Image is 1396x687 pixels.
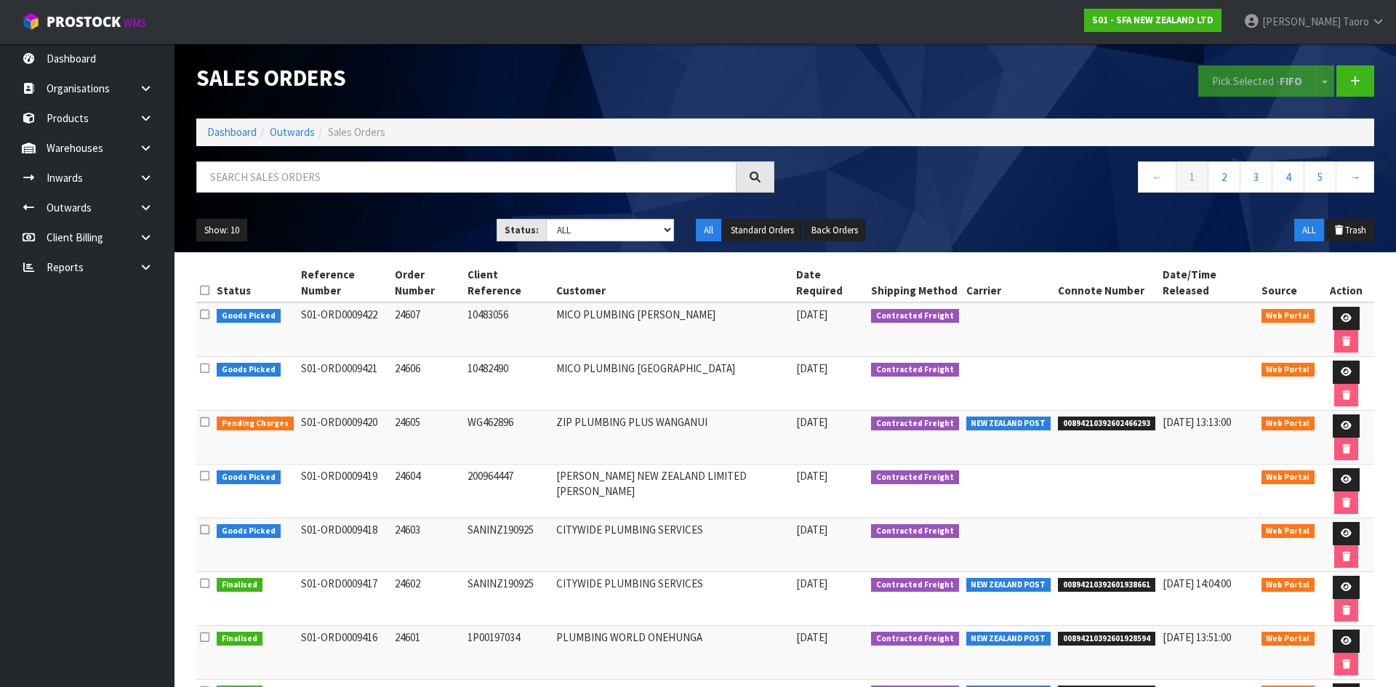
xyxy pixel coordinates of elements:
button: Show: 10 [196,219,247,242]
span: ProStock [47,12,121,31]
td: S01-ORD0009420 [297,411,392,465]
img: cube-alt.png [22,12,40,31]
td: S01-ORD0009422 [297,302,392,357]
th: Action [1318,263,1374,302]
a: ← [1138,161,1176,193]
span: Contracted Freight [871,524,959,539]
td: S01-ORD0009417 [297,572,392,626]
span: Finalised [217,578,262,592]
small: WMS [124,16,146,30]
span: 00894210392601928594 [1058,632,1155,646]
td: 10482490 [464,357,553,411]
span: 00894210392602466293 [1058,417,1155,431]
span: [DATE] [796,576,827,590]
td: S01-ORD0009416 [297,626,392,680]
td: 10483056 [464,302,553,357]
a: 4 [1272,161,1304,193]
button: Standard Orders [723,219,802,242]
span: 00894210392601938661 [1058,578,1155,592]
a: 2 [1208,161,1240,193]
span: Goods Picked [217,470,281,485]
span: NEW ZEALAND POST [966,632,1051,646]
span: Contracted Freight [871,470,959,485]
button: ALL [1294,219,1324,242]
span: Goods Picked [217,363,281,377]
span: NEW ZEALAND POST [966,578,1051,592]
span: Web Portal [1261,309,1315,324]
span: [DATE] [796,361,827,375]
td: MICO PLUMBING [GEOGRAPHIC_DATA] [553,357,793,411]
td: S01-ORD0009419 [297,465,392,518]
span: [PERSON_NAME] [1262,15,1341,28]
td: 24606 [391,357,463,411]
span: Web Portal [1261,524,1315,539]
td: S01-ORD0009418 [297,518,392,572]
td: 24607 [391,302,463,357]
td: SANINZ190925 [464,572,553,626]
td: 1P00197034 [464,626,553,680]
th: Reference Number [297,263,392,302]
td: 24605 [391,411,463,465]
th: Carrier [963,263,1055,302]
span: Goods Picked [217,309,281,324]
td: 200964447 [464,465,553,518]
span: [DATE] [796,523,827,537]
td: 24603 [391,518,463,572]
a: Dashboard [207,125,257,139]
span: Web Portal [1261,363,1315,377]
a: → [1336,161,1374,193]
th: Shipping Method [867,263,963,302]
span: Contracted Freight [871,363,959,377]
span: Web Portal [1261,470,1315,485]
button: All [696,219,721,242]
td: [PERSON_NAME] NEW ZEALAND LIMITED [PERSON_NAME] [553,465,793,518]
td: 24604 [391,465,463,518]
td: CITYWIDE PLUMBING SERVICES [553,572,793,626]
td: 24601 [391,626,463,680]
th: Date Required [793,263,867,302]
a: S01 - SFA NEW ZEALAND LTD [1084,9,1221,32]
td: PLUMBING WORLD ONEHUNGA [553,626,793,680]
button: Pick Selected -FIFO [1198,65,1316,97]
span: [DATE] [796,415,827,429]
td: CITYWIDE PLUMBING SERVICES [553,518,793,572]
span: [DATE] 13:13:00 [1163,415,1231,429]
span: Web Portal [1261,632,1315,646]
th: Status [213,263,297,302]
a: 5 [1304,161,1336,193]
span: Contracted Freight [871,309,959,324]
span: Finalised [217,632,262,646]
a: 3 [1240,161,1272,193]
span: NEW ZEALAND POST [966,417,1051,431]
td: S01-ORD0009421 [297,357,392,411]
button: Trash [1325,219,1374,242]
td: 24602 [391,572,463,626]
th: Order Number [391,263,463,302]
td: SANINZ190925 [464,518,553,572]
span: Web Portal [1261,578,1315,592]
span: Contracted Freight [871,578,959,592]
span: Goods Picked [217,524,281,539]
th: Source [1258,263,1319,302]
nav: Page navigation [796,161,1374,197]
span: Contracted Freight [871,632,959,646]
span: Pending Charges [217,417,294,431]
h1: Sales Orders [196,65,774,90]
span: Taoro [1343,15,1369,28]
span: [DATE] [796,308,827,321]
span: [DATE] 14:04:00 [1163,576,1231,590]
th: Client Reference [464,263,553,302]
td: MICO PLUMBING [PERSON_NAME] [553,302,793,357]
strong: S01 - SFA NEW ZEALAND LTD [1092,14,1214,26]
th: Connote Number [1054,263,1159,302]
span: Contracted Freight [871,417,959,431]
th: Customer [553,263,793,302]
span: [DATE] [796,469,827,483]
th: Date/Time Released [1159,263,1258,302]
a: Outwards [270,125,315,139]
td: WG462896 [464,411,553,465]
span: [DATE] 13:51:00 [1163,630,1231,644]
input: Search sales orders [196,161,737,193]
a: 1 [1176,161,1208,193]
span: Web Portal [1261,417,1315,431]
